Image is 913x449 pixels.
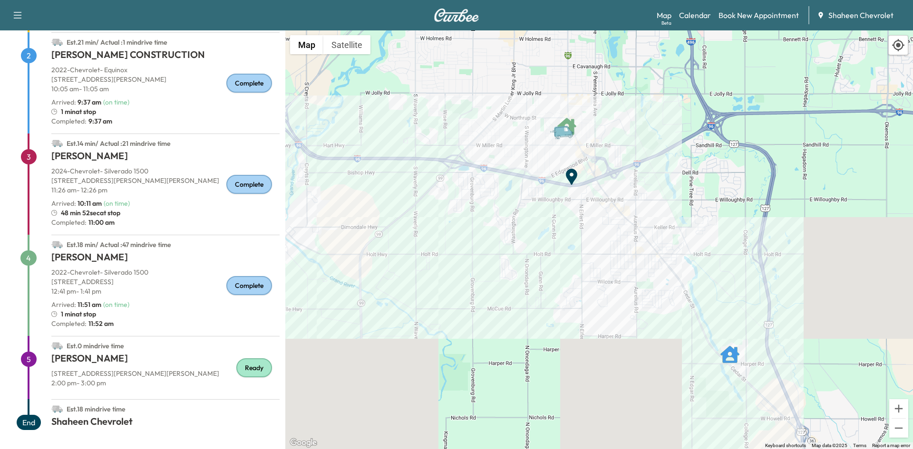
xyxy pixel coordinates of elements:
[51,415,280,432] h1: Shaheen Chevrolet
[51,199,102,208] p: Arrived :
[78,199,102,208] span: 10:11 am
[51,319,280,328] p: Completed:
[51,97,101,107] p: Arrived :
[236,358,272,377] div: Ready
[288,437,319,449] img: Google
[557,112,576,131] gmp-advanced-marker: JASON KLESS
[288,437,319,449] a: Open this area in Google Maps (opens a new window)
[226,276,272,295] div: Complete
[67,240,171,249] span: Est. 18 min / Actual : 47 min drive time
[20,250,37,266] span: 4
[104,199,130,208] span: ( on time )
[67,38,167,47] span: Est. 21 min / Actual : 1 min drive time
[889,399,908,418] button: Zoom in
[78,300,101,309] span: 11:51 am
[226,175,272,194] div: Complete
[17,415,41,430] span: End
[67,342,124,350] span: Est. 0 min drive time
[51,176,280,185] p: [STREET_ADDRESS][PERSON_NAME][PERSON_NAME]
[67,405,126,413] span: Est. 18 min drive time
[51,149,280,166] h1: [PERSON_NAME]
[323,35,370,54] button: Show satellite imagery
[61,107,96,116] span: 1 min at stop
[661,19,671,27] div: Beta
[562,162,581,182] gmp-advanced-marker: End Point
[51,218,280,227] p: Completed:
[87,319,114,328] span: 11:52 am
[103,98,129,106] span: ( on time )
[67,139,171,148] span: Est. 14 min / Actual : 21 min drive time
[51,48,280,65] h1: [PERSON_NAME] CONSTRUCTION
[828,10,894,21] span: Shaheen Chevrolet
[812,443,847,448] span: Map data ©2025
[434,9,479,22] img: Curbee Logo
[51,277,280,287] p: [STREET_ADDRESS]
[51,166,280,176] p: 2024 - Chevrolet - Silverado 1500
[87,218,115,227] span: 11:00 am
[21,48,37,63] span: 2
[872,443,910,448] a: Report a map error
[103,300,129,309] span: ( on time )
[51,287,280,296] p: 12:41 pm - 1:41 pm
[51,250,280,267] h1: [PERSON_NAME]
[720,340,739,359] gmp-advanced-marker: LAUX CONSTRUCTION
[889,419,908,438] button: Zoom out
[87,116,112,126] span: 9:37 am
[657,10,671,21] a: MapBeta
[21,352,37,367] span: 5
[719,10,799,21] a: Book New Appointment
[51,185,280,195] p: 11:26 am - 12:26 pm
[765,442,806,449] button: Keyboard shortcuts
[61,309,96,319] span: 1 min at stop
[679,10,711,21] a: Calendar
[51,300,101,309] p: Arrived :
[51,378,280,388] p: 2:00 pm - 3:00 pm
[51,65,280,75] p: 2022 - Chevrolet - Equinox
[51,84,280,94] p: 10:05 am - 11:05 am
[61,208,120,218] span: 48 min 52sec at stop
[888,35,908,55] div: Recenter map
[51,352,280,369] h1: [PERSON_NAME]
[51,116,280,126] p: Completed:
[78,98,101,106] span: 9:37 am
[51,267,280,277] p: 2022 - Chevrolet - Silverado 1500
[226,74,272,93] div: Complete
[51,369,280,378] p: [STREET_ADDRESS][PERSON_NAME][PERSON_NAME]
[853,443,866,448] a: Terms (opens in new tab)
[21,149,37,164] span: 3
[549,115,583,132] gmp-advanced-marker: Van
[290,35,323,54] button: Show street map
[51,75,280,84] p: [STREET_ADDRESS][PERSON_NAME]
